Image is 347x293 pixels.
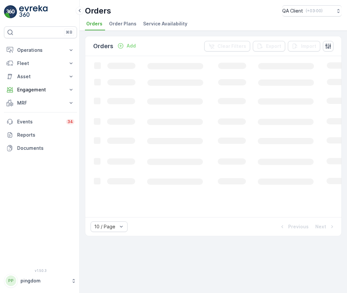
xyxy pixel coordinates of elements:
[4,70,77,83] button: Asset
[306,8,323,14] p: ( +03:00 )
[66,30,72,35] p: ⌘B
[4,142,77,155] a: Documents
[278,223,309,231] button: Previous
[217,43,246,49] p: Clear Filters
[4,96,77,110] button: MRF
[253,41,285,51] button: Export
[4,128,77,142] a: Reports
[19,5,48,18] img: logo_light-DOdMpM7g.png
[17,60,64,67] p: Fleet
[17,86,64,93] p: Engagement
[17,132,74,138] p: Reports
[17,47,64,53] p: Operations
[301,43,316,49] p: Import
[282,5,342,16] button: QA Client(+03:00)
[115,42,138,50] button: Add
[4,115,77,128] a: Events34
[288,41,320,51] button: Import
[315,223,326,230] p: Next
[93,42,113,51] p: Orders
[86,20,102,27] span: Orders
[204,41,250,51] button: Clear Filters
[4,5,17,18] img: logo
[4,269,77,273] span: v 1.50.3
[67,119,73,124] p: 34
[17,100,64,106] p: MRF
[17,145,74,151] p: Documents
[127,43,136,49] p: Add
[17,73,64,80] p: Asset
[315,223,336,231] button: Next
[282,8,303,14] p: QA Client
[109,20,136,27] span: Order Plans
[4,83,77,96] button: Engagement
[17,118,62,125] p: Events
[288,223,309,230] p: Previous
[4,57,77,70] button: Fleet
[266,43,281,49] p: Export
[85,6,111,16] p: Orders
[6,276,16,286] div: PP
[143,20,187,27] span: Service Availability
[20,277,68,284] p: pingdom
[4,274,77,288] button: PPpingdom
[4,44,77,57] button: Operations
